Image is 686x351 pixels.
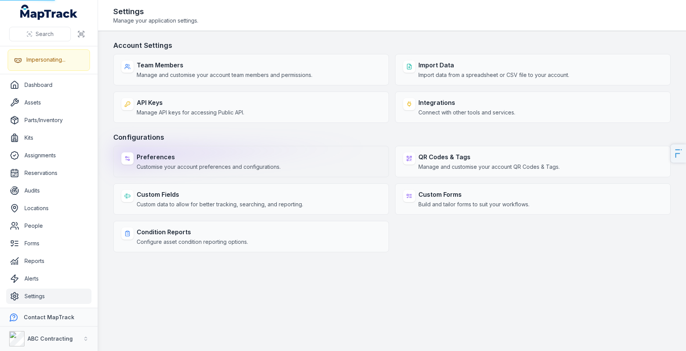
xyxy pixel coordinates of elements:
a: IntegrationsConnect with other tools and services. [395,91,671,123]
a: Dashboard [6,77,91,93]
strong: Contact MapTrack [24,314,74,320]
a: Assets [6,95,91,110]
strong: Integrations [418,98,515,107]
a: Custom FormsBuild and tailor forms to suit your workflows. [395,183,671,215]
a: Custom FieldsCustom data to allow for better tracking, searching, and reporting. [113,183,389,215]
span: Connect with other tools and services. [418,109,515,116]
strong: Custom Fields [137,190,303,199]
a: Condition ReportsConfigure asset condition reporting options. [113,221,389,252]
a: Locations [6,201,91,216]
button: Search [9,27,71,41]
strong: Import Data [418,60,569,70]
strong: QR Codes & Tags [418,152,560,162]
div: Impersonating... [26,56,65,64]
strong: Custom Forms [418,190,529,199]
strong: Team Members [137,60,312,70]
span: Build and tailor forms to suit your workflows. [418,201,529,208]
span: Manage and customise your account team members and permissions. [137,71,312,79]
a: Audits [6,183,91,198]
a: QR Codes & TagsManage and customise your account QR Codes & Tags. [395,146,671,177]
a: PreferencesCustomise your account preferences and configurations. [113,146,389,177]
a: Import DataImport data from a spreadsheet or CSV file to your account. [395,54,671,85]
a: Team MembersManage and customise your account team members and permissions. [113,54,389,85]
span: Customise your account preferences and configurations. [137,163,281,171]
a: Assignments [6,148,91,163]
h2: Settings [113,6,198,17]
h3: Configurations [113,132,671,143]
a: Alerts [6,271,91,286]
strong: API Keys [137,98,244,107]
a: Settings [6,289,91,304]
span: Manage your application settings. [113,17,198,24]
a: Parts/Inventory [6,113,91,128]
a: Reports [6,253,91,269]
a: MapTrack [20,5,78,20]
span: Custom data to allow for better tracking, searching, and reporting. [137,201,303,208]
strong: Condition Reports [137,227,248,237]
a: API KeysManage API keys for accessing Public API. [113,91,389,123]
a: People [6,218,91,233]
strong: ABC Contracting [28,335,73,342]
span: Manage API keys for accessing Public API. [137,109,244,116]
strong: Preferences [137,152,281,162]
span: Import data from a spreadsheet or CSV file to your account. [418,71,569,79]
a: Reservations [6,165,91,181]
a: Kits [6,130,91,145]
h3: Account Settings [113,40,671,51]
span: Search [36,30,54,38]
a: Forms [6,236,91,251]
span: Configure asset condition reporting options. [137,238,248,246]
span: Manage and customise your account QR Codes & Tags. [418,163,560,171]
